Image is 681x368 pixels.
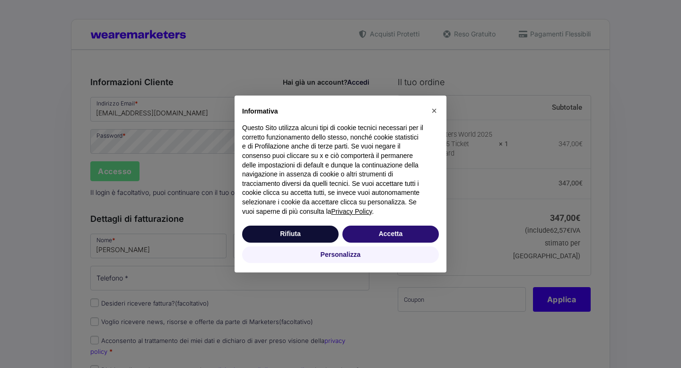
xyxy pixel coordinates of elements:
a: Privacy Policy [331,208,372,215]
h2: Informativa [242,107,424,116]
button: Rifiuta [242,226,339,243]
button: Accetta [342,226,439,243]
span: × [431,105,437,116]
p: Questo Sito utilizza alcuni tipi di cookie tecnici necessari per il corretto funzionamento dello ... [242,123,424,216]
button: Personalizza [242,246,439,263]
button: Chiudi questa informativa [427,103,442,118]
